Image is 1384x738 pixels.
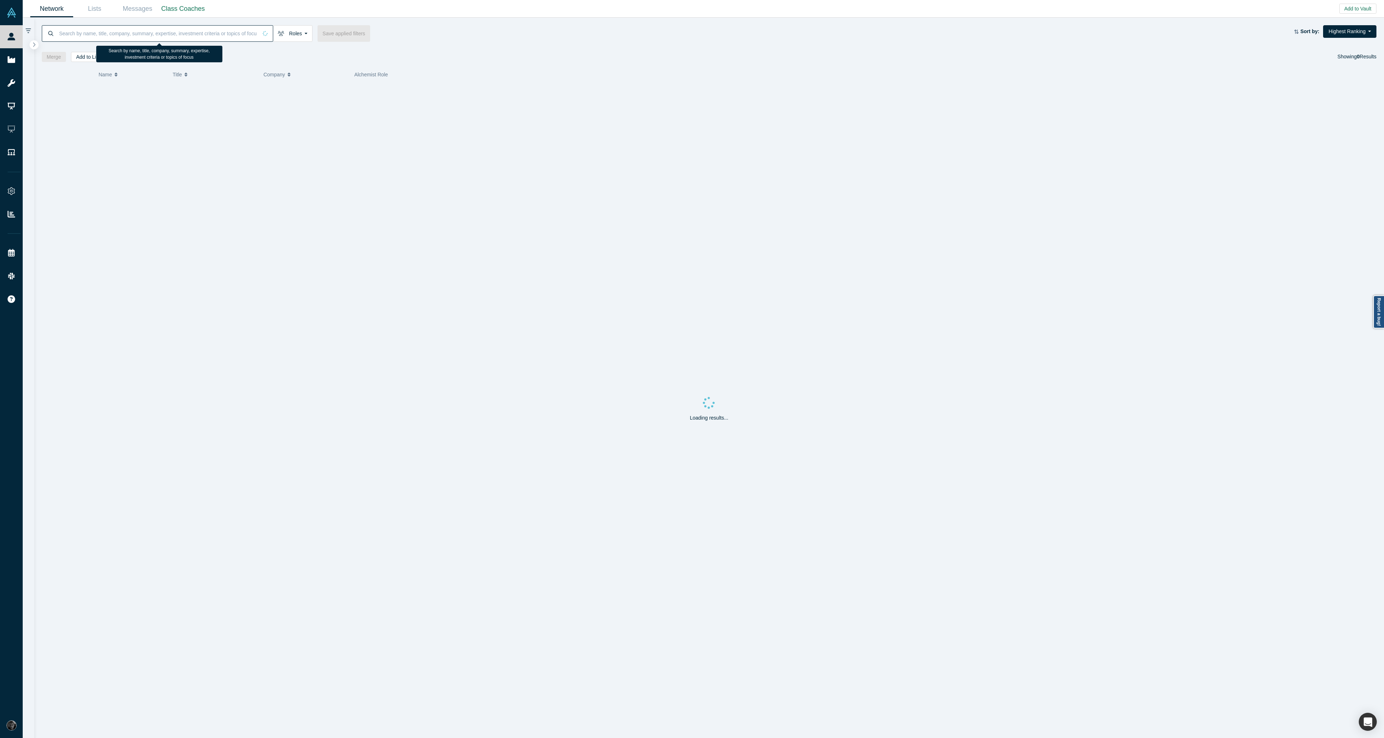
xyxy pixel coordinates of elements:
[6,720,17,730] img: Rami Chousein's Account
[1338,52,1376,62] div: Showing
[6,8,17,18] img: Alchemist Vault Logo
[42,52,66,62] button: Merge
[58,25,258,42] input: Search by name, title, company, summary, expertise, investment criteria or topics of focus
[1357,54,1376,59] span: Results
[30,0,73,17] a: Network
[273,25,312,42] button: Roles
[1300,28,1319,34] strong: Sort by:
[1323,25,1376,38] button: Highest Ranking
[98,67,165,82] button: Name
[354,72,388,77] span: Alchemist Role
[116,0,159,17] a: Messages
[173,67,182,82] span: Title
[1339,4,1376,14] button: Add to Vault
[98,67,112,82] span: Name
[71,52,105,62] button: Add to List
[690,414,728,422] p: Loading results...
[263,67,347,82] button: Company
[173,67,256,82] button: Title
[1373,295,1384,328] a: Report a bug!
[263,67,285,82] span: Company
[159,0,207,17] a: Class Coaches
[73,0,116,17] a: Lists
[1357,54,1360,59] strong: 0
[318,25,370,42] button: Save applied filters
